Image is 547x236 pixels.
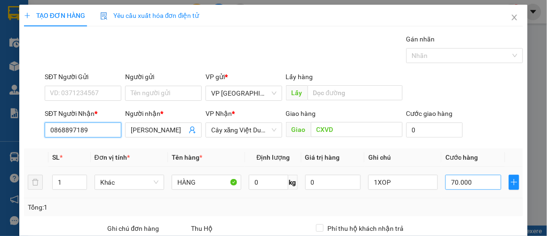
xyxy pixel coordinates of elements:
[24,12,85,19] span: TẠO ĐƠN HÀNG
[305,175,361,190] input: 0
[368,175,438,190] input: Ghi Chú
[509,175,519,190] button: plus
[172,175,241,190] input: VD: Bàn, Ghế
[256,154,290,161] span: Định lượng
[286,73,313,81] span: Lấy hàng
[49,55,174,120] h1: Giao dọc đường
[52,154,60,161] span: SL
[509,179,519,186] span: plus
[100,12,199,19] span: Yêu cầu xuất hóa đơn điện tử
[305,154,340,161] span: Giá trị hàng
[406,122,463,138] input: Cước giao hàng
[28,202,212,212] div: Tổng: 1
[311,122,403,137] input: Dọc đường
[107,225,159,232] label: Ghi chú đơn hàng
[288,175,298,190] span: kg
[206,110,232,117] span: VP Nhận
[45,72,121,82] div: SĐT Người Gửi
[365,148,442,167] th: Ghi chú
[211,86,277,100] span: VP Mỹ Đình
[191,225,213,232] span: Thu Hộ
[511,14,518,21] span: close
[57,22,159,38] b: [PERSON_NAME]
[100,12,108,20] img: icon
[189,126,196,134] span: user-add
[286,85,308,100] span: Lấy
[125,108,202,119] div: Người nhận
[286,122,311,137] span: Giao
[445,154,478,161] span: Cước hàng
[206,72,282,82] div: VP gửi
[308,85,403,100] input: Dọc đường
[501,5,528,31] button: Close
[406,35,435,43] label: Gán nhãn
[406,110,453,117] label: Cước giao hàng
[100,175,159,189] span: Khác
[172,154,202,161] span: Tên hàng
[28,175,43,190] button: delete
[95,154,130,161] span: Đơn vị tính
[211,123,277,137] span: Cây xăng Việt Dung
[24,12,31,19] span: plus
[5,55,76,70] h2: BJY31SWJ
[125,72,202,82] div: Người gửi
[324,223,407,234] span: Phí thu hộ khách nhận trả
[45,108,121,119] div: SĐT Người Nhận
[286,110,316,117] span: Giao hàng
